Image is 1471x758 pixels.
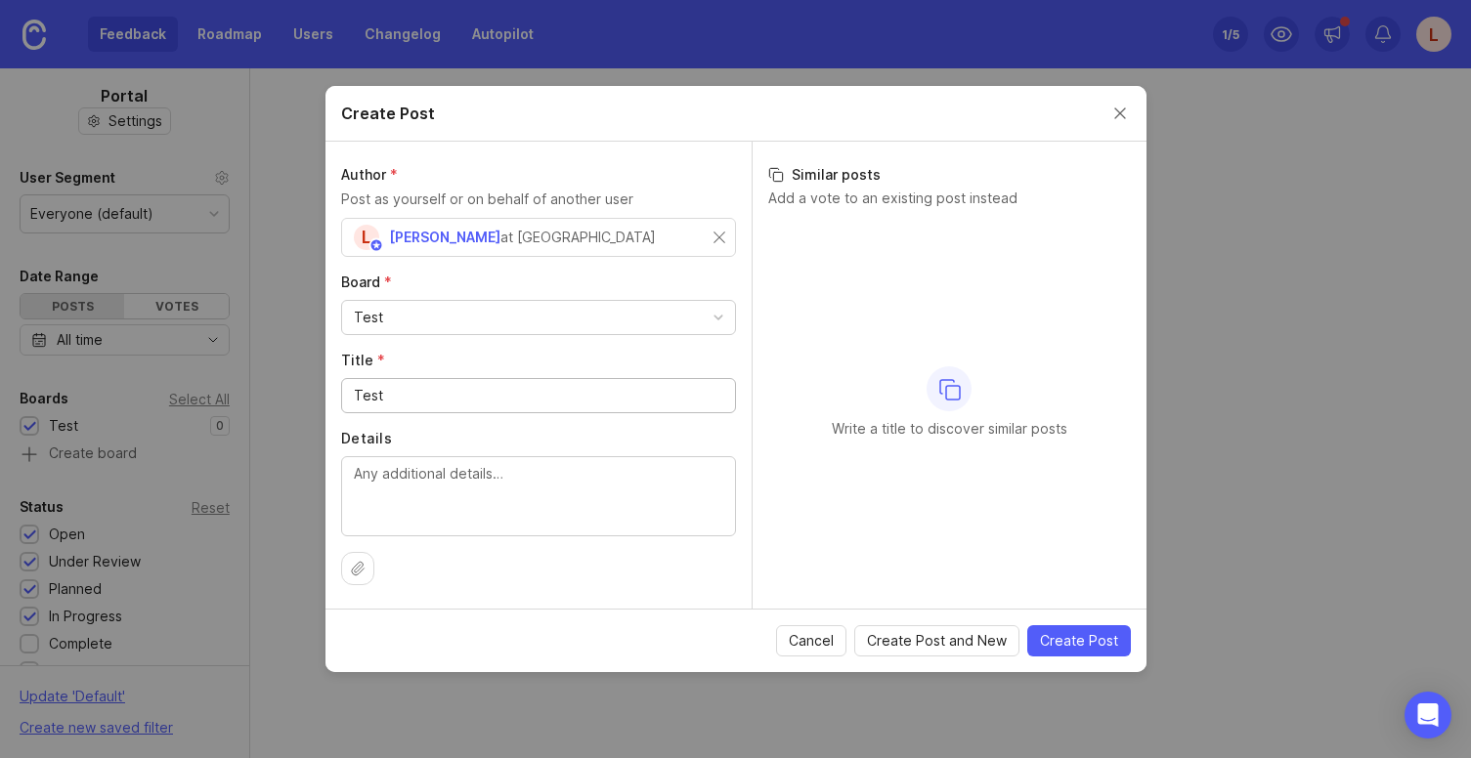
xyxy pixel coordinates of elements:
[341,274,392,290] span: Board (required)
[789,631,834,651] span: Cancel
[341,166,398,183] span: Author (required)
[368,238,383,253] img: member badge
[341,352,385,368] span: Title (required)
[389,229,500,245] span: [PERSON_NAME]
[341,429,736,448] label: Details
[854,625,1019,656] button: Create Post and New
[354,385,723,406] input: Short, descriptive title
[832,419,1067,439] p: Write a title to discover similar posts
[354,307,383,328] div: Test
[1405,692,1451,738] div: Open Intercom Messenger
[341,189,736,210] p: Post as yourself or on behalf of another user
[500,227,656,248] div: at [GEOGRAPHIC_DATA]
[1027,625,1131,656] button: Create Post
[354,225,379,250] div: L
[1109,103,1131,124] button: Close create post modal
[867,631,1007,651] span: Create Post and New
[1040,631,1118,651] span: Create Post
[768,189,1131,208] p: Add a vote to an existing post instead
[776,625,846,656] button: Cancel
[341,102,435,125] h2: Create Post
[768,165,1131,185] h3: Similar posts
